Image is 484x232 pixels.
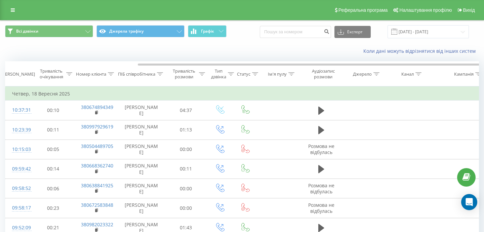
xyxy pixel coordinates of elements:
div: 10:15:03 [12,143,26,156]
div: Ім'я пулу [268,71,287,77]
td: 00:05 [32,140,74,159]
div: [PERSON_NAME] [1,71,35,77]
td: [PERSON_NAME] [118,120,165,140]
td: 00:11 [32,120,74,140]
td: 01:13 [165,120,207,140]
div: 10:23:39 [12,123,26,137]
td: [PERSON_NAME] [118,101,165,120]
span: Всі дзвінки [16,29,38,34]
a: 380668362740 [81,162,113,169]
button: Графік [188,25,227,37]
td: [PERSON_NAME] [118,179,165,198]
span: Розмова не відбулась [308,182,334,195]
span: Реферальна програма [338,7,388,13]
td: 00:23 [32,198,74,218]
span: Розмова не відбулась [308,202,334,214]
div: 09:58:17 [12,201,26,215]
a: Коли дані можуть відрізнятися вiд інших систем [363,48,479,54]
span: Налаштування профілю [399,7,452,13]
td: 04:37 [165,101,207,120]
div: 09:58:52 [12,182,26,195]
span: Розмова не відбулась [308,143,334,155]
div: Кампанія [454,71,474,77]
button: Джерела трафіку [96,25,185,37]
td: [PERSON_NAME] [118,159,165,179]
div: Статус [237,71,250,77]
div: Канал [401,71,414,77]
button: Експорт [334,26,371,38]
a: 380638841925 [81,182,113,189]
div: Open Intercom Messenger [461,194,477,210]
a: 380672583848 [81,202,113,208]
td: 00:14 [32,159,74,179]
td: 00:00 [165,140,207,159]
input: Пошук за номером [260,26,331,38]
a: 380982023322 [81,221,113,228]
div: 09:59:42 [12,162,26,176]
span: Вихід [463,7,475,13]
button: Всі дзвінки [5,25,93,37]
div: Номер клієнта [76,71,106,77]
td: 00:06 [32,179,74,198]
td: 00:00 [165,179,207,198]
div: Аудіозапис розмови [307,68,339,80]
span: Графік [201,29,214,34]
a: 380997929619 [81,123,113,130]
div: 10:37:31 [12,104,26,117]
div: Тривалість розмови [171,68,197,80]
div: Тип дзвінка [211,68,226,80]
div: Тривалість очікування [38,68,65,80]
div: ПІБ співробітника [118,71,155,77]
td: 00:00 [165,198,207,218]
td: 00:10 [32,101,74,120]
a: 380674894349 [81,104,113,110]
td: [PERSON_NAME] [118,198,165,218]
td: [PERSON_NAME] [118,140,165,159]
td: 00:11 [165,159,207,179]
div: Джерело [353,71,372,77]
a: 380504489705 [81,143,113,149]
